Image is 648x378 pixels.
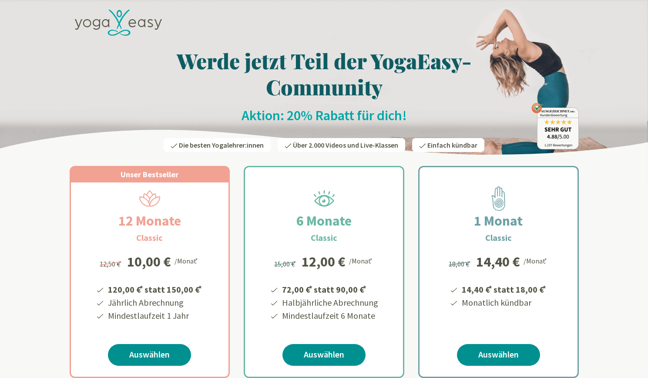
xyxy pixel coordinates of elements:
[427,141,477,149] span: Einfach kündbar
[107,281,203,296] li: 120,00 € statt 150,00 €
[349,255,374,266] div: /Monat
[70,47,579,100] h1: Werde jetzt Teil der YogaEasy-Community
[179,141,264,149] span: Die besten Yogalehrer:innen
[275,210,373,231] h2: 6 Monate
[136,231,163,244] h3: Classic
[449,260,472,268] span: 18,00 €
[302,255,346,269] div: 12,00 €
[485,231,512,244] h3: Classic
[281,281,378,296] li: 72,00 € statt 90,00 €
[282,344,366,366] a: Auswählen
[70,107,579,124] h2: Aktion: 20% Rabatt für dich!
[175,255,199,266] div: /Monat
[281,296,378,309] li: Halbjährliche Abrechnung
[107,296,203,309] li: Jährlich Abrechnung
[460,296,547,309] li: Monatlich kündbar
[476,255,520,269] div: 14,40 €
[457,344,540,366] a: Auswählen
[108,344,191,366] a: Auswählen
[524,255,548,266] div: /Monat
[460,281,547,296] li: 14,40 € statt 18,00 €
[281,309,378,322] li: Mindestlaufzeit 6 Monate
[531,103,579,149] img: ausgezeichnet_badge.png
[121,169,178,179] span: Unser Bestseller
[311,231,337,244] h3: Classic
[453,210,544,231] h2: 1 Monat
[127,255,171,269] div: 10,00 €
[293,141,398,149] span: Über 2.000 Videos und Live-Klassen
[274,260,297,268] span: 15,00 €
[107,309,203,322] li: Mindestlaufzeit 1 Jahr
[97,210,202,231] h2: 12 Monate
[100,260,123,268] span: 12,50 €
